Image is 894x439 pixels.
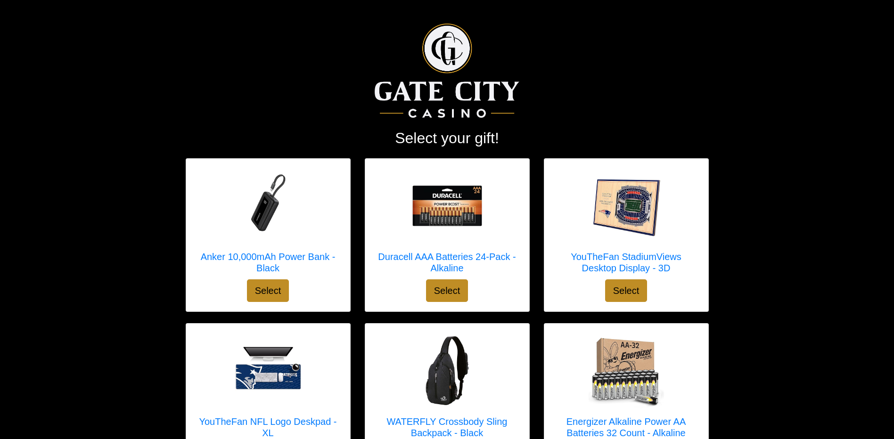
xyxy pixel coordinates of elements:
img: YouTheFan StadiumViews Desktop Display - 3D [589,168,664,244]
h5: Anker 10,000mAh Power Bank - Black [196,251,341,274]
a: Anker 10,000mAh Power Bank - Black Anker 10,000mAh Power Bank - Black [196,168,341,279]
button: Select [426,279,468,302]
img: YouTheFan NFL Logo Deskpad - XL [230,333,306,408]
button: Select [247,279,289,302]
img: WATERFLY Crossbody Sling Backpack - Black [410,333,485,408]
img: Duracell AAA Batteries 24-Pack - Alkaline [410,168,485,244]
h5: Energizer Alkaline Power AA Batteries 32 Count - Alkaline [554,416,699,439]
h5: Duracell AAA Batteries 24-Pack - Alkaline [375,251,520,274]
img: Logo [375,24,519,118]
h5: YouTheFan NFL Logo Deskpad - XL [196,416,341,439]
a: Duracell AAA Batteries 24-Pack - Alkaline Duracell AAA Batteries 24-Pack - Alkaline [375,168,520,279]
h5: YouTheFan StadiumViews Desktop Display - 3D [554,251,699,274]
a: YouTheFan StadiumViews Desktop Display - 3D YouTheFan StadiumViews Desktop Display - 3D [554,168,699,279]
h2: Select your gift! [186,129,709,147]
h5: WATERFLY Crossbody Sling Backpack - Black [375,416,520,439]
img: Anker 10,000mAh Power Bank - Black [230,168,306,244]
img: Energizer Alkaline Power AA Batteries 32 Count - Alkaline [589,333,664,408]
button: Select [605,279,648,302]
